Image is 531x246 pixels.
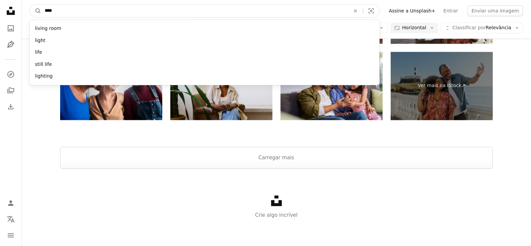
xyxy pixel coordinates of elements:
button: Carregar mais [60,147,493,168]
a: Explorar [4,68,17,81]
button: Classificar porRelevância [441,23,523,34]
button: Enviar uma imagem [468,5,523,16]
a: Ver mais na iStock↗ [391,52,493,120]
div: living room [30,23,380,35]
img: Amigos idosos fêmeas felizes que falam [60,52,162,120]
div: still life [30,58,380,71]
a: Fotos [4,22,17,35]
button: Idioma [4,212,17,226]
div: lighting [30,70,380,82]
form: Pesquise conteúdo visual em todo o site [30,4,380,17]
button: Pesquise na Unsplash [30,4,41,17]
span: Relevância [452,25,511,32]
button: Pesquisa visual [363,4,379,17]
a: Coleções [4,84,17,97]
a: Histórico de downloads [4,100,17,113]
button: Horizontal [390,23,438,34]
span: Classificar por [452,25,486,31]
a: Início — Unsplash [4,4,17,19]
a: Assine a Unsplash+ [385,5,440,16]
p: Crie algo incrível [21,211,531,219]
a: Ilustrações [4,38,17,51]
a: Entrar / Cadastrar-se [4,196,17,210]
img: Parents playing with daughter at home [280,52,383,120]
span: Horizontal [402,25,426,32]
img: Mulher pensativa sorrindo no sofá, segurando o telefone celular e desviando o olhar [170,52,272,120]
div: light [30,35,380,47]
a: Entrar [439,5,462,16]
button: Menu [4,229,17,242]
div: life [30,46,380,58]
button: Limpar [348,4,363,17]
